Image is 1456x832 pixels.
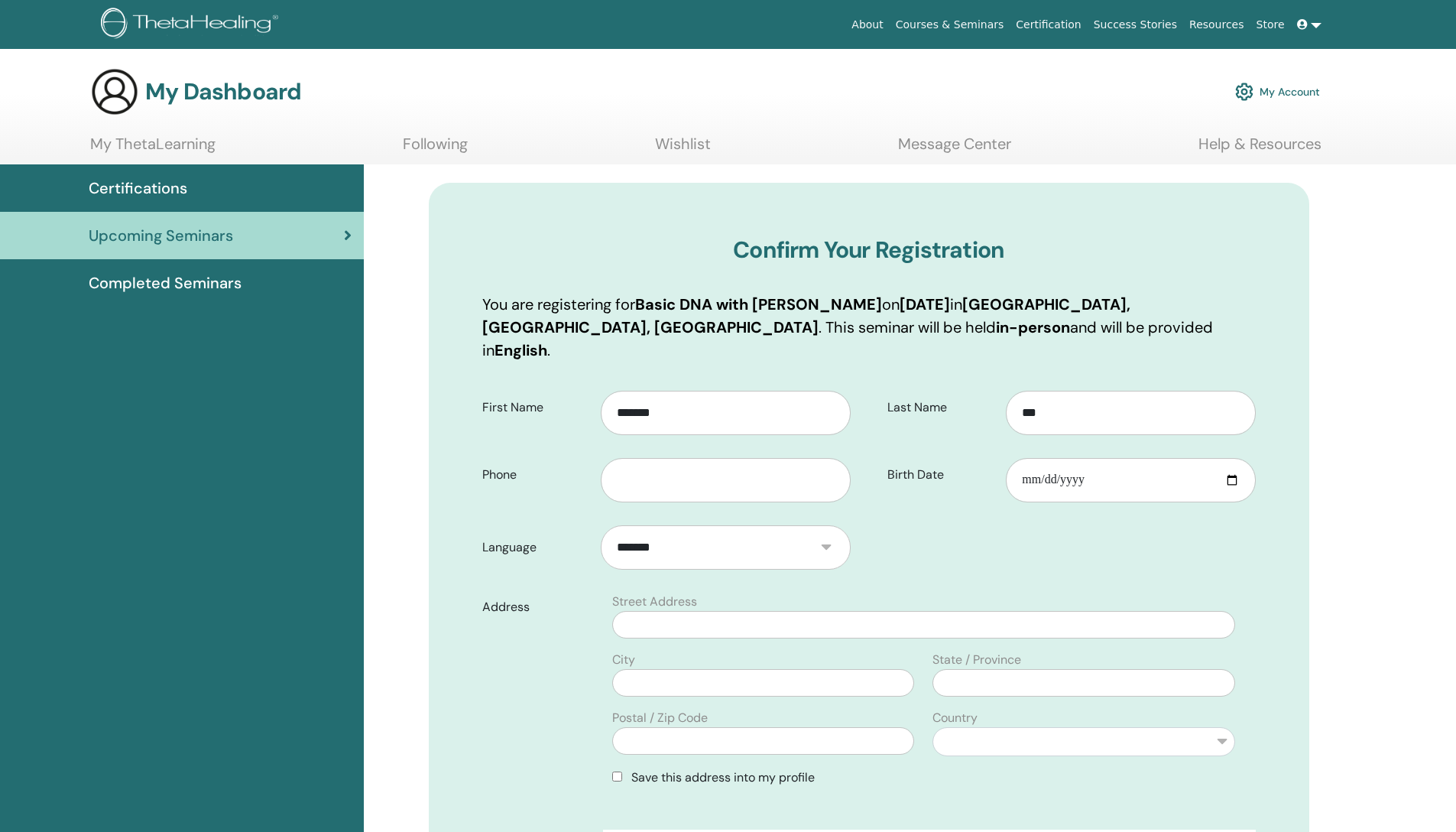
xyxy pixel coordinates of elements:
[89,271,242,294] span: Completed Seminars
[612,593,697,611] label: Street Address
[845,11,889,39] a: About
[90,135,216,164] a: My ThetaLearning
[101,8,284,42] img: logo.png
[996,317,1070,337] b: in-person
[635,294,882,314] b: Basic DNA with [PERSON_NAME]
[471,393,602,422] label: First Name
[89,177,187,200] span: Certifications
[1198,135,1321,164] a: Help & Resources
[876,393,1007,422] label: Last Name
[145,78,301,106] h3: My Dashboard
[1088,11,1183,39] a: Success Stories
[1235,79,1253,105] img: cog.svg
[612,651,635,669] label: City
[403,135,468,164] a: Following
[482,293,1256,362] p: You are registering for on in . This seminar will be held and will be provided in .
[898,135,1011,164] a: Message Center
[876,460,1007,489] label: Birth Date
[471,460,602,489] label: Phone
[890,11,1010,39] a: Courses & Seminars
[932,709,978,727] label: Country
[89,224,233,247] span: Upcoming Seminars
[1235,75,1320,109] a: My Account
[90,67,139,116] img: generic-user-icon.jpg
[471,593,604,622] label: Address
[495,340,547,360] b: English
[655,135,711,164] a: Wishlist
[900,294,950,314] b: [DATE]
[1250,11,1291,39] a: Store
[612,709,708,727] label: Postal / Zip Code
[932,651,1021,669] label: State / Province
[482,236,1256,264] h3: Confirm Your Registration
[1183,11,1250,39] a: Resources
[471,533,602,562] label: Language
[1010,11,1087,39] a: Certification
[631,769,815,785] span: Save this address into my profile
